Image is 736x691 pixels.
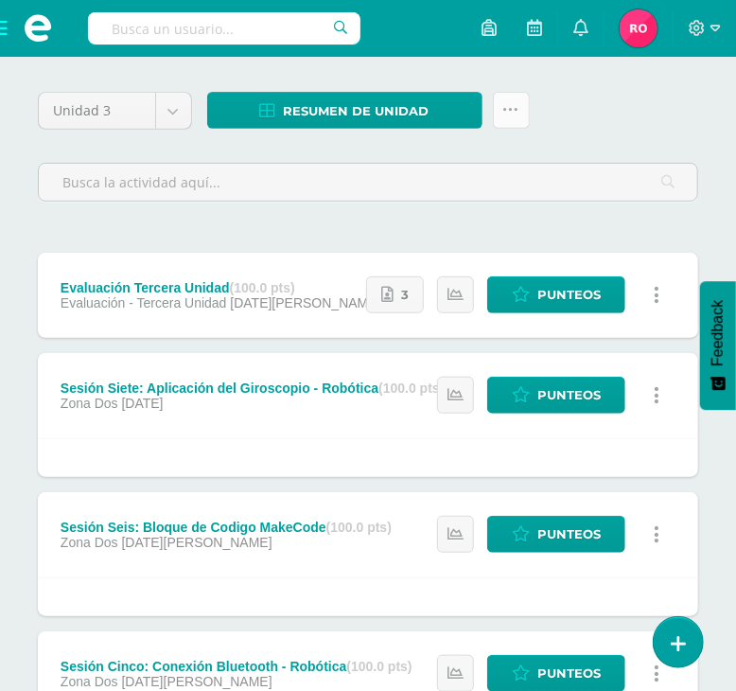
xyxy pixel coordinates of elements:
[61,659,412,674] div: Sesión Cinco: Conexión Bluetooth - Robótica
[230,280,295,295] strong: (100.0 pts)
[487,276,625,313] a: Punteos
[284,94,429,129] span: Resumen de unidad
[487,377,625,414] a: Punteos
[121,674,272,689] span: [DATE][PERSON_NAME]
[401,277,409,312] span: 3
[207,92,482,129] a: Resumen de unidad
[487,516,625,553] a: Punteos
[53,93,141,129] span: Unidad 3
[39,164,697,201] input: Busca la actividad aquí...
[88,12,360,44] input: Busca un usuario...
[620,9,657,47] img: 9ed3ab4ddce8f95826e4430dc4482ce6.png
[537,277,601,312] span: Punteos
[121,535,272,550] span: [DATE][PERSON_NAME]
[366,276,424,313] a: 3
[121,396,163,411] span: [DATE]
[537,656,601,691] span: Punteos
[61,280,381,295] div: Evaluación Tercera Unidad
[61,396,118,411] span: Zona Dos
[230,295,380,310] span: [DATE][PERSON_NAME]
[537,378,601,413] span: Punteos
[39,93,191,129] a: Unidad 3
[61,535,118,550] span: Zona Dos
[326,520,392,535] strong: (100.0 pts)
[61,520,392,535] div: Sesión Seis: Bloque de Codigo MakeCode
[710,300,727,366] span: Feedback
[346,659,412,674] strong: (100.0 pts)
[537,517,601,552] span: Punteos
[61,381,445,396] div: Sesión Siete: Aplicación del Giroscopio - Robótica
[700,281,736,410] button: Feedback - Mostrar encuesta
[61,674,118,689] span: Zona Dos
[378,381,444,396] strong: (100.0 pts)
[61,295,227,310] span: Evaluación - Tercera Unidad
